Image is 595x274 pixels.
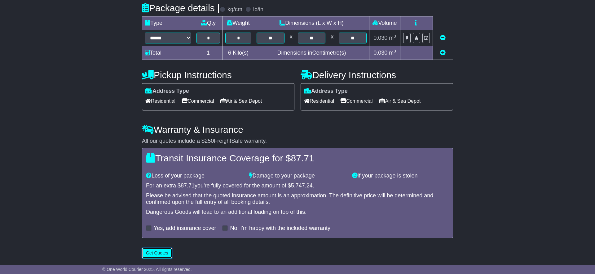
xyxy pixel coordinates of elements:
[291,182,313,189] span: 5,747.24
[254,16,369,30] td: Dimensions (L x W x H)
[440,50,446,56] a: Add new item
[145,96,175,106] span: Residential
[154,225,216,232] label: Yes, add insurance cover
[394,34,396,38] sup: 3
[142,138,453,145] div: All our quotes include a $ FreightSafe warranty.
[301,70,453,80] h4: Delivery Instructions
[194,16,223,30] td: Qty
[102,267,192,272] span: © One World Courier 2025. All rights reserved.
[142,16,194,30] td: Type
[146,182,449,189] div: For an extra $ you're fully covered for the amount of $ .
[142,70,294,80] h4: Pickup Instructions
[440,35,446,41] a: Remove this item
[145,88,189,95] label: Address Type
[379,96,421,106] span: Air & Sea Depot
[205,138,214,144] span: 250
[373,50,387,56] span: 0.030
[230,225,330,232] label: No, I'm happy with the included warranty
[287,30,295,46] td: x
[146,209,449,216] div: Dangerous Goods will lead to an additional loading on top of this.
[143,173,246,179] div: Loss of your package
[304,88,348,95] label: Address Type
[223,46,254,60] td: Kilo(s)
[340,96,372,106] span: Commercial
[142,3,220,13] h4: Package details |
[373,35,387,41] span: 0.030
[349,173,452,179] div: If your package is stolen
[304,96,334,106] span: Residential
[227,6,242,13] label: kg/cm
[254,46,369,60] td: Dimensions in Centimetre(s)
[146,192,449,206] div: Please be advised that the quoted insurance amount is an approximation. The definitive price will...
[291,153,314,163] span: 87.71
[146,153,449,163] h4: Transit Insurance Coverage for $
[142,248,172,258] button: Get Quotes
[194,46,223,60] td: 1
[181,182,195,189] span: 87.71
[328,30,336,46] td: x
[253,6,263,13] label: lb/in
[142,124,453,135] h4: Warranty & Insurance
[142,46,194,60] td: Total
[394,49,396,53] sup: 3
[389,35,396,41] span: m
[220,96,262,106] span: Air & Sea Depot
[246,173,349,179] div: Damage to your package
[223,16,254,30] td: Weight
[389,50,396,56] span: m
[182,96,214,106] span: Commercial
[228,50,231,56] span: 6
[369,16,400,30] td: Volume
